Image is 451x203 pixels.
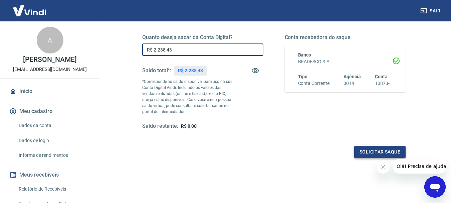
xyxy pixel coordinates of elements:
[13,66,87,73] p: [EMAIL_ADDRESS][DOMAIN_NAME]
[16,182,92,196] a: Relatório de Recebíveis
[375,80,392,87] h6: 10873-1
[142,123,178,130] h5: Saldo restante:
[344,74,361,79] span: Agência
[298,80,329,87] h6: Conta Corrente
[16,148,92,162] a: Informe de rendimentos
[344,80,361,87] h6: 0014
[354,146,406,158] button: Solicitar saque
[16,119,92,132] a: Dados da conta
[419,5,443,17] button: Sair
[285,34,406,41] h5: Conta recebedora do saque
[393,159,446,174] iframe: Mensagem da empresa
[4,5,56,10] span: Olá! Precisa de ajuda?
[16,134,92,147] a: Dados de login
[8,168,92,182] button: Meus recebíveis
[142,34,263,41] h5: Quanto deseja sacar da Conta Digital?
[8,0,51,21] img: Vindi
[142,67,171,74] h5: Saldo total*:
[377,160,390,174] iframe: Fechar mensagem
[142,79,233,115] p: *Corresponde ao saldo disponível para uso na sua Conta Digital Vindi. Incluindo os valores das ve...
[298,58,393,65] h6: BRADESCO S.A.
[375,74,388,79] span: Conta
[37,27,63,54] div: A
[424,176,446,198] iframe: Botão para abrir a janela de mensagens
[8,104,92,119] button: Meu cadastro
[178,67,203,74] p: R$ 2.238,43
[298,52,311,58] span: Banco
[181,123,197,129] span: R$ 0,00
[298,74,308,79] span: Tipo
[23,56,76,63] p: [PERSON_NAME]
[8,84,92,99] a: Início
